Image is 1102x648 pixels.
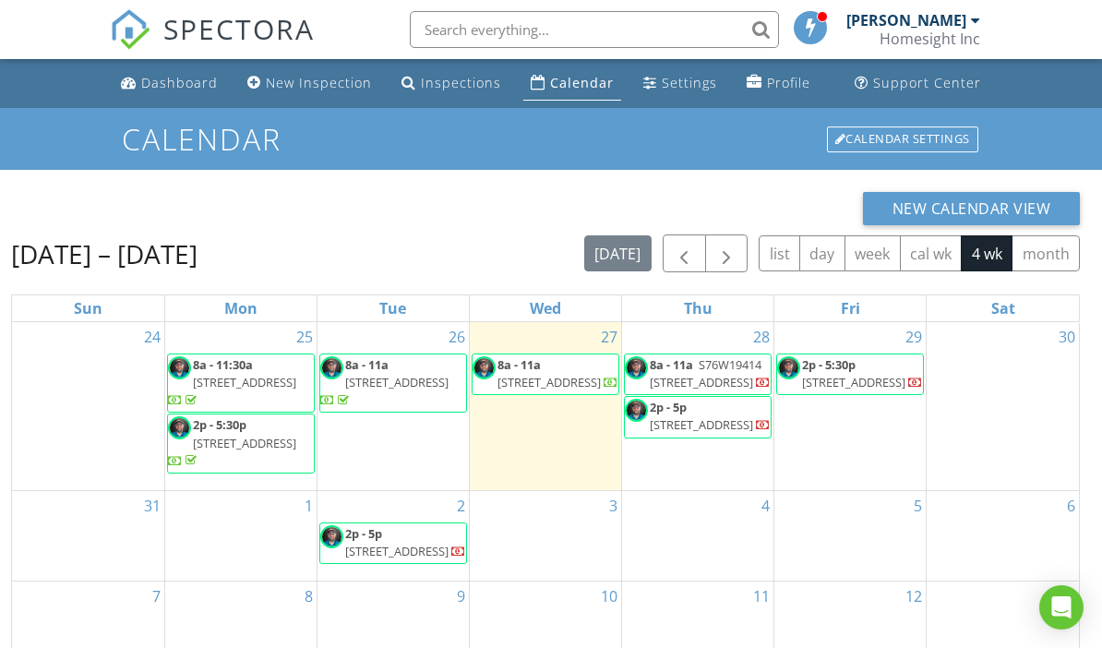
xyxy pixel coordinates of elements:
[445,322,469,352] a: Go to August 26, 2025
[650,416,753,433] span: [STREET_ADDRESS]
[345,374,449,390] span: [STREET_ADDRESS]
[320,525,343,548] img: unnamed_4.png
[193,356,253,373] span: 8a - 11:30a
[421,74,501,91] div: Inspections
[345,543,449,559] span: [STREET_ADDRESS]
[961,235,1012,271] button: 4 wk
[11,235,198,272] h2: [DATE] – [DATE]
[625,399,648,422] img: unnamed_4.png
[880,30,980,48] div: Homesight Inc
[650,356,761,390] span: S76W19414 [STREET_ADDRESS]
[624,354,772,395] a: 8a - 11a S76W19414 [STREET_ADDRESS]
[776,354,924,395] a: 2p - 5:30p [STREET_ADDRESS]
[317,322,469,491] td: Go to August 26, 2025
[584,235,652,271] button: [DATE]
[597,322,621,352] a: Go to August 27, 2025
[650,356,771,390] a: 8a - 11a S76W19414 [STREET_ADDRESS]
[167,414,315,474] a: 2p - 5:30p [STREET_ADDRESS]
[802,374,905,390] span: [STREET_ADDRESS]
[319,354,467,414] a: 8a - 11a [STREET_ADDRESS]
[320,356,449,408] a: 8a - 11a [STREET_ADDRESS]
[163,9,315,48] span: SPECTORA
[847,66,988,101] a: Support Center
[193,374,296,390] span: [STREET_ADDRESS]
[453,491,469,521] a: Go to September 2, 2025
[837,295,864,321] a: Friday
[650,356,693,373] span: 8a - 11a
[900,235,963,271] button: cal wk
[1055,322,1079,352] a: Go to August 30, 2025
[910,491,926,521] a: Go to September 5, 2025
[12,490,164,581] td: Go to August 31, 2025
[1012,235,1080,271] button: month
[550,74,614,91] div: Calendar
[758,491,773,521] a: Go to September 4, 2025
[469,322,621,491] td: Go to August 27, 2025
[1039,585,1084,630] div: Open Intercom Messenger
[345,525,466,559] a: 2p - 5p [STREET_ADDRESS]
[497,356,618,390] a: 8a - 11a [STREET_ADDRESS]
[394,66,509,101] a: Inspections
[749,582,773,611] a: Go to September 11, 2025
[168,416,296,468] a: 2p - 5:30p [STREET_ADDRESS]
[662,74,717,91] div: Settings
[266,74,372,91] div: New Inspection
[472,354,619,395] a: 8a - 11a [STREET_ADDRESS]
[221,295,261,321] a: Monday
[317,490,469,581] td: Go to September 2, 2025
[759,235,800,271] button: list
[988,295,1019,321] a: Saturday
[301,491,317,521] a: Go to September 1, 2025
[168,356,191,379] img: unnamed_4.png
[802,356,923,390] a: 2p - 5:30p [STREET_ADDRESS]
[663,234,706,272] button: Previous
[902,582,926,611] a: Go to September 12, 2025
[410,11,779,48] input: Search everything...
[799,235,845,271] button: day
[624,396,772,438] a: 2p - 5p [STREET_ADDRESS]
[827,126,978,152] div: Calendar Settings
[167,354,315,414] a: 8a - 11:30a [STREET_ADDRESS]
[526,295,565,321] a: Wednesday
[149,582,164,611] a: Go to September 7, 2025
[705,234,749,272] button: Next
[164,322,317,491] td: Go to August 25, 2025
[473,356,496,379] img: unnamed_4.png
[902,322,926,352] a: Go to August 29, 2025
[825,125,980,154] a: Calendar Settings
[767,74,810,91] div: Profile
[636,66,725,101] a: Settings
[301,582,317,611] a: Go to September 8, 2025
[622,322,774,491] td: Go to August 28, 2025
[497,356,541,373] span: 8a - 11a
[122,123,980,155] h1: Calendar
[605,491,621,521] a: Go to September 3, 2025
[193,435,296,451] span: [STREET_ADDRESS]
[927,322,1079,491] td: Go to August 30, 2025
[680,295,716,321] a: Thursday
[140,491,164,521] a: Go to August 31, 2025
[650,399,687,415] span: 2p - 5p
[749,322,773,352] a: Go to August 28, 2025
[873,74,981,91] div: Support Center
[293,322,317,352] a: Go to August 25, 2025
[168,356,296,408] a: 8a - 11:30a [STREET_ADDRESS]
[110,25,315,64] a: SPECTORA
[469,490,621,581] td: Go to September 3, 2025
[497,374,601,390] span: [STREET_ADDRESS]
[168,416,191,439] img: unnamed_4.png
[240,66,379,101] a: New Inspection
[453,582,469,611] a: Go to September 9, 2025
[345,356,389,373] span: 8a - 11a
[739,66,818,101] a: Profile
[164,490,317,581] td: Go to September 1, 2025
[319,522,467,564] a: 2p - 5p [STREET_ADDRESS]
[345,525,382,542] span: 2p - 5p
[141,74,218,91] div: Dashboard
[114,66,225,101] a: Dashboard
[110,9,150,50] img: The Best Home Inspection Software - Spectora
[863,192,1081,225] button: New Calendar View
[12,322,164,491] td: Go to August 24, 2025
[1063,491,1079,521] a: Go to September 6, 2025
[140,322,164,352] a: Go to August 24, 2025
